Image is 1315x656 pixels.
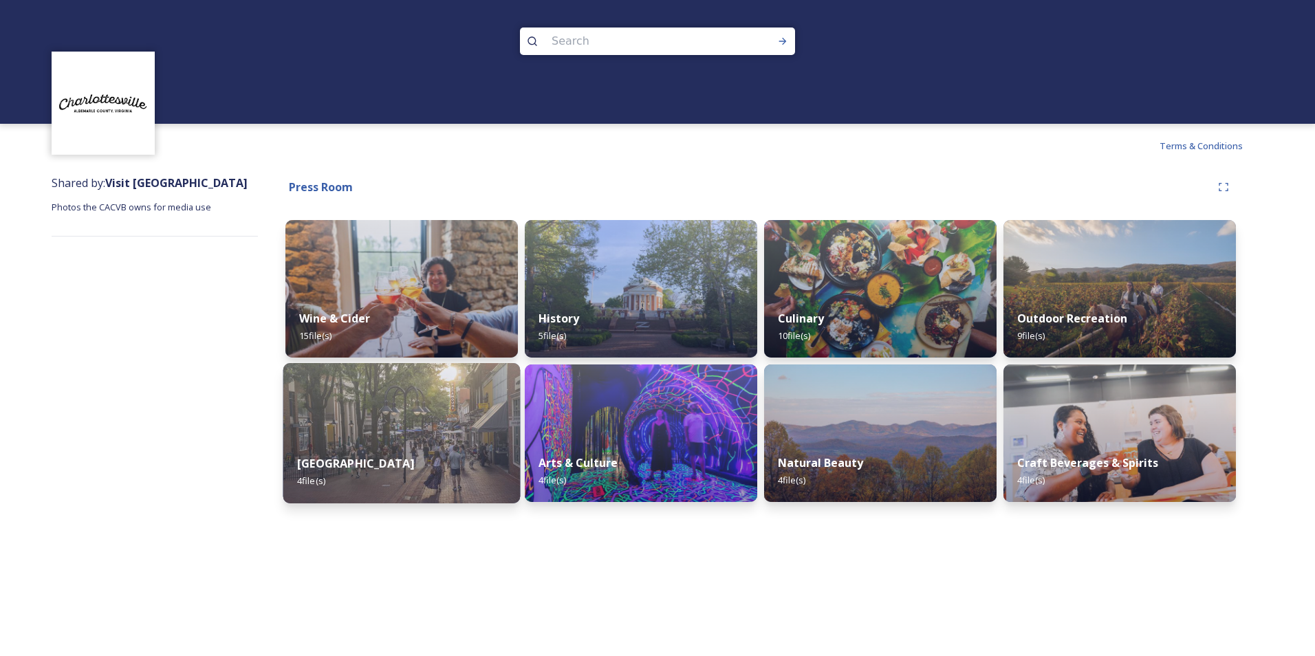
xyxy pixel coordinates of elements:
img: Charlottesville%27s%2520Historic%2520Pedestrian%2520Downtown%2520Mall%2520-%2520Photo%2520Credit%... [283,363,521,503]
span: 4 file(s) [297,474,325,487]
span: Photos the CACVB owns for media use [52,201,211,213]
strong: Arts & Culture [539,455,618,470]
span: Shared by: [52,175,248,190]
strong: Natural Beauty [778,455,863,470]
a: Terms & Conditions [1160,138,1263,154]
span: 4 file(s) [1017,474,1045,486]
strong: [GEOGRAPHIC_DATA] [297,456,414,471]
span: Terms & Conditions [1160,140,1243,152]
img: 64a97168-0427-4f67-b101-9d7ce184f481.jpg [1003,364,1236,502]
img: Circle%20Logo.png [54,54,153,153]
span: 9 file(s) [1017,329,1045,342]
span: 4 file(s) [539,474,566,486]
strong: Wine & Cider [299,311,370,326]
strong: Outdoor Recreation [1017,311,1127,326]
span: 4 file(s) [778,474,805,486]
img: b1ead265-684e-49c2-94a1-bed708dda874.jpg [764,220,997,358]
strong: Press Room [289,179,353,195]
strong: History [539,311,579,326]
strong: Craft Beverages & Spirits [1017,455,1158,470]
span: 5 file(s) [539,329,566,342]
span: 10 file(s) [778,329,810,342]
strong: Culinary [778,311,824,326]
span: 15 file(s) [299,329,332,342]
img: 00221083-6aa6-4053-8a31-fc9e6e43a90e.jpg [285,220,518,358]
img: UVA%2520Rotunda%2520in%2520Spring%2520-%2520Photo%2520Credit%2520-%2520Brantley%2520Ussery%2520%2... [525,220,757,358]
input: Search [545,26,733,56]
img: Blue_Ridge_Shenandoah_SS_01%2520%283%29.jpg [764,364,997,502]
img: SMS02519%2520%281%29.jpg [1003,220,1236,358]
img: IX_SSuchak_117.jpg [525,364,757,502]
strong: Visit [GEOGRAPHIC_DATA] [105,175,248,190]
